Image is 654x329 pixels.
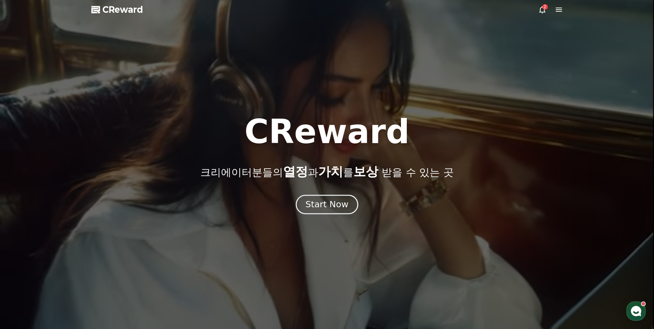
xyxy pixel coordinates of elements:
[63,229,71,235] span: 대화
[2,219,46,236] a: 홈
[297,202,357,209] a: Start Now
[89,219,132,236] a: 설정
[102,4,143,15] span: CReward
[244,115,410,148] h1: CReward
[46,219,89,236] a: 대화
[305,199,348,210] div: Start Now
[542,4,548,10] div: 2
[22,229,26,235] span: 홈
[538,6,546,14] a: 2
[107,229,115,235] span: 설정
[296,195,358,215] button: Start Now
[353,164,378,179] span: 보상
[91,4,143,15] a: CReward
[318,164,343,179] span: 가치
[200,165,453,179] p: 크리에이터분들의 과 를 받을 수 있는 곳
[283,164,308,179] span: 열정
